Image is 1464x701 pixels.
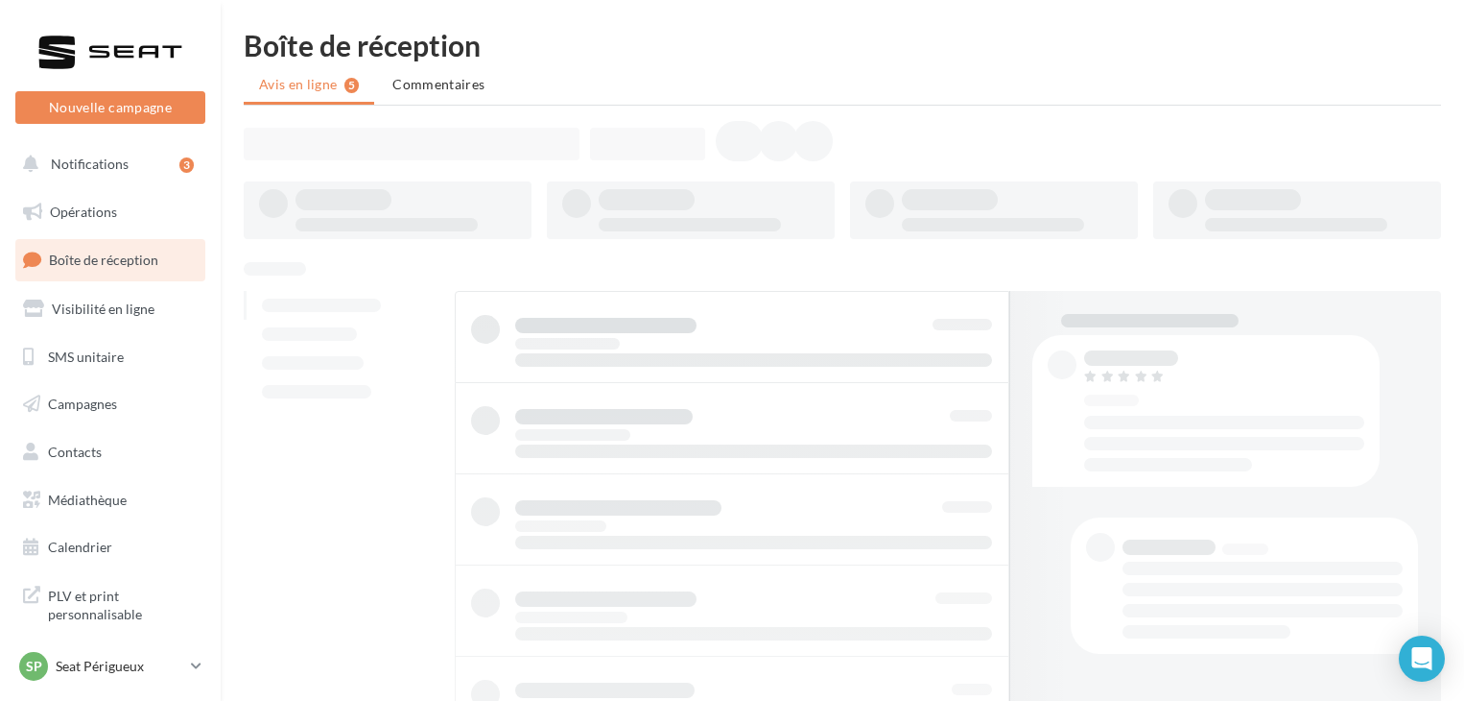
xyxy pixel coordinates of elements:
button: Nouvelle campagne [15,91,205,124]
p: Seat Périgueux [56,657,183,676]
a: PLV et print personnalisable [12,575,209,632]
span: PLV et print personnalisable [48,583,198,624]
span: Médiathèque [48,492,127,508]
a: Boîte de réception [12,239,209,280]
a: Campagnes [12,384,209,424]
a: SMS unitaire [12,337,209,377]
span: Boîte de réception [49,252,158,268]
span: Notifications [51,156,129,172]
span: SMS unitaire [48,348,124,364]
a: Visibilité en ligne [12,289,209,329]
button: Notifications 3 [12,144,201,184]
span: Campagnes DataOnDemand [48,647,198,689]
a: Contacts [12,432,209,472]
a: Opérations [12,192,209,232]
span: Calendrier [48,539,112,555]
div: Boîte de réception [244,31,1441,60]
a: SP Seat Périgueux [15,648,205,685]
div: Open Intercom Messenger [1399,636,1445,682]
span: SP [26,657,42,676]
span: Commentaires [392,76,484,92]
span: Contacts [48,444,102,460]
a: Campagnes DataOnDemand [12,640,209,696]
div: 3 [179,157,194,173]
a: Calendrier [12,527,209,568]
span: Visibilité en ligne [52,301,154,317]
span: Campagnes [48,396,117,412]
span: Opérations [50,204,117,220]
a: Médiathèque [12,480,209,520]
